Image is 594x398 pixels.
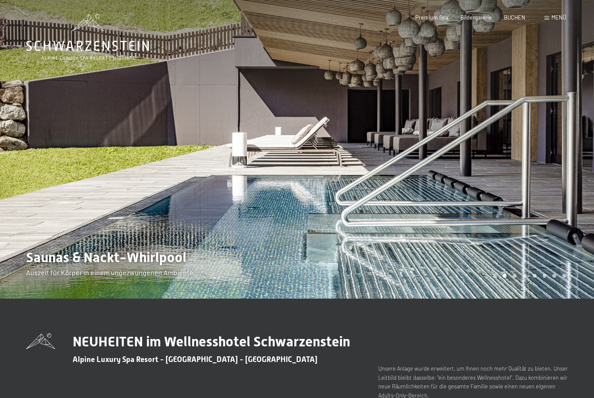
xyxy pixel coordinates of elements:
[461,14,492,21] a: Bildergalerie
[73,355,317,364] span: Alpine Luxury Spa Resort - [GEOGRAPHIC_DATA] - [GEOGRAPHIC_DATA]
[415,14,448,21] a: Premium Spa
[543,274,547,278] div: Carousel Page 6
[504,14,525,21] a: BUCHEN
[490,274,566,278] div: Carousel Pagination
[73,333,350,350] span: NEUHEITEN im Wellnesshotel Schwarzenstein
[503,274,507,278] div: Carousel Page 2 (Current Slide)
[493,274,497,278] div: Carousel Page 1
[551,14,566,21] span: Menü
[562,274,566,278] div: Carousel Page 8
[513,274,517,278] div: Carousel Page 3
[533,274,537,278] div: Carousel Page 5
[552,274,556,278] div: Carousel Page 7
[523,274,527,278] div: Carousel Page 4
